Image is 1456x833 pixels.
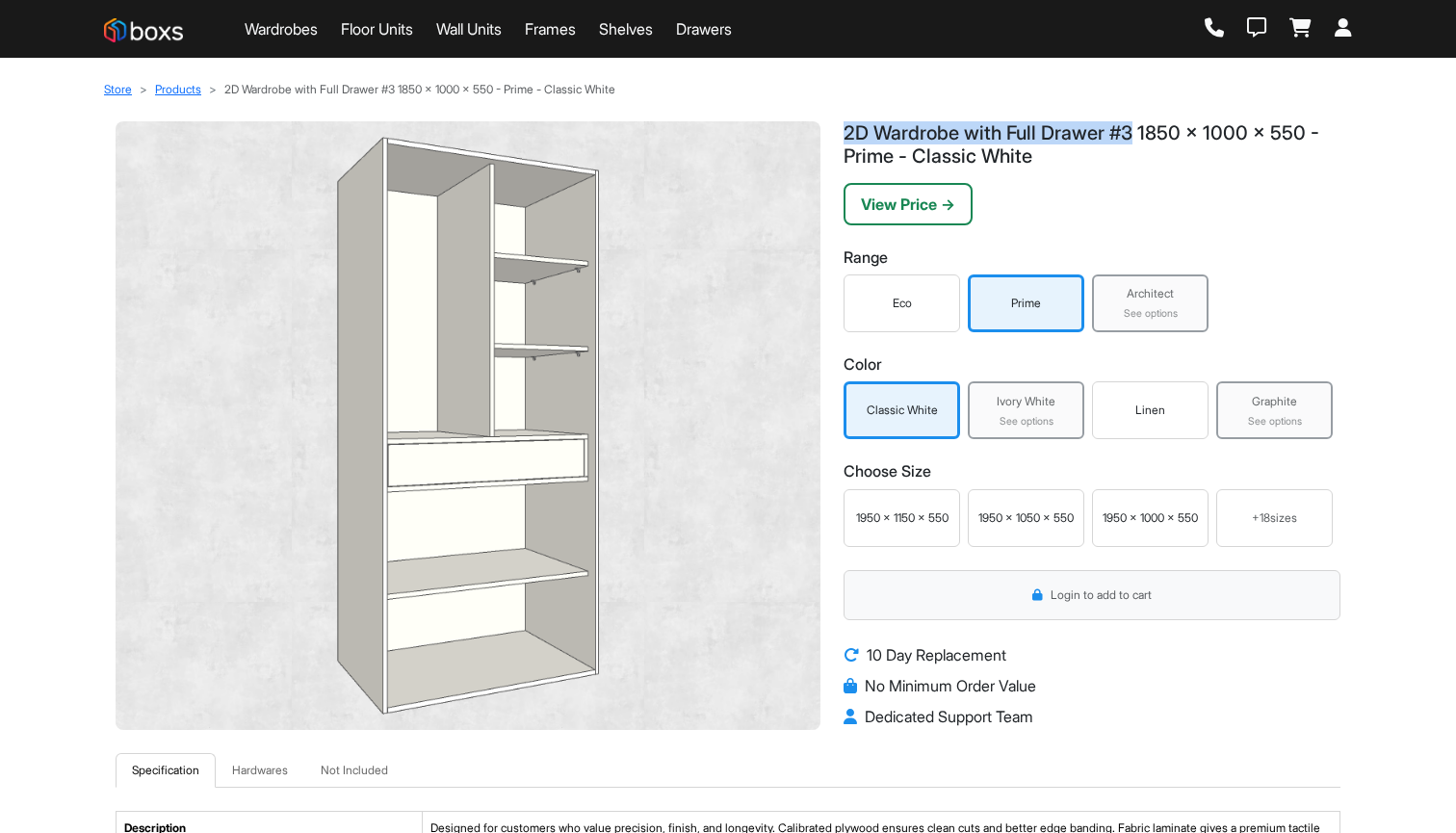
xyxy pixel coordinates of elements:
li: 2D Wardrobe with Full Drawer #3 1850 x 1000 x 550 - Prime - Classic White [201,81,615,98]
a: Not Included [304,753,404,788]
img: Boxs Store logo [104,18,183,42]
h3: Choose Size [844,462,1340,481]
div: 1950 x 1000 x 550 [1097,509,1204,527]
h3: Range [844,248,1340,267]
h1: 2D Wardrobe with Full Drawer #3 1850 x 1000 x 550 - Prime - Classic White [844,121,1340,168]
li: Dedicated Support Team [844,705,1340,728]
a: Store [104,82,132,96]
nav: breadcrumb [104,81,1352,98]
div: See options [1222,414,1327,430]
img: 2D Wardrobe with Full Drawer #3 1850 x 1000 x 550 - Prime - Classic White [131,137,805,715]
a: Wall Units [436,17,502,40]
a: Shelves [599,17,653,40]
div: Graphite [1222,393,1327,410]
a: Specification [116,753,216,788]
div: Ivory White [974,393,1079,410]
a: Drawers [676,17,732,40]
a: Floor Units [341,17,413,40]
div: 1950 x 1050 x 550 [973,509,1079,527]
div: Eco [848,295,955,312]
a: Products [155,82,201,96]
div: See options [1098,306,1203,322]
div: 1950 x 1150 x 550 [848,509,955,527]
div: See options [974,414,1079,430]
li: No Minimum Order Value [844,674,1340,697]
button: View Price → [844,183,973,225]
a: Hardwares [216,753,304,788]
h3: Color [844,355,1340,374]
div: Linen [1097,402,1204,419]
div: + 18 sizes [1225,509,1324,527]
a: Frames [525,17,576,40]
div: Classic White [850,402,953,419]
div: Architect [1098,285,1203,302]
li: 10 Day Replacement [844,643,1340,666]
a: Login [1335,18,1352,39]
div: Prime [975,295,1078,312]
span: Login to add to cart [1051,586,1152,604]
a: Wardrobes [245,17,318,40]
